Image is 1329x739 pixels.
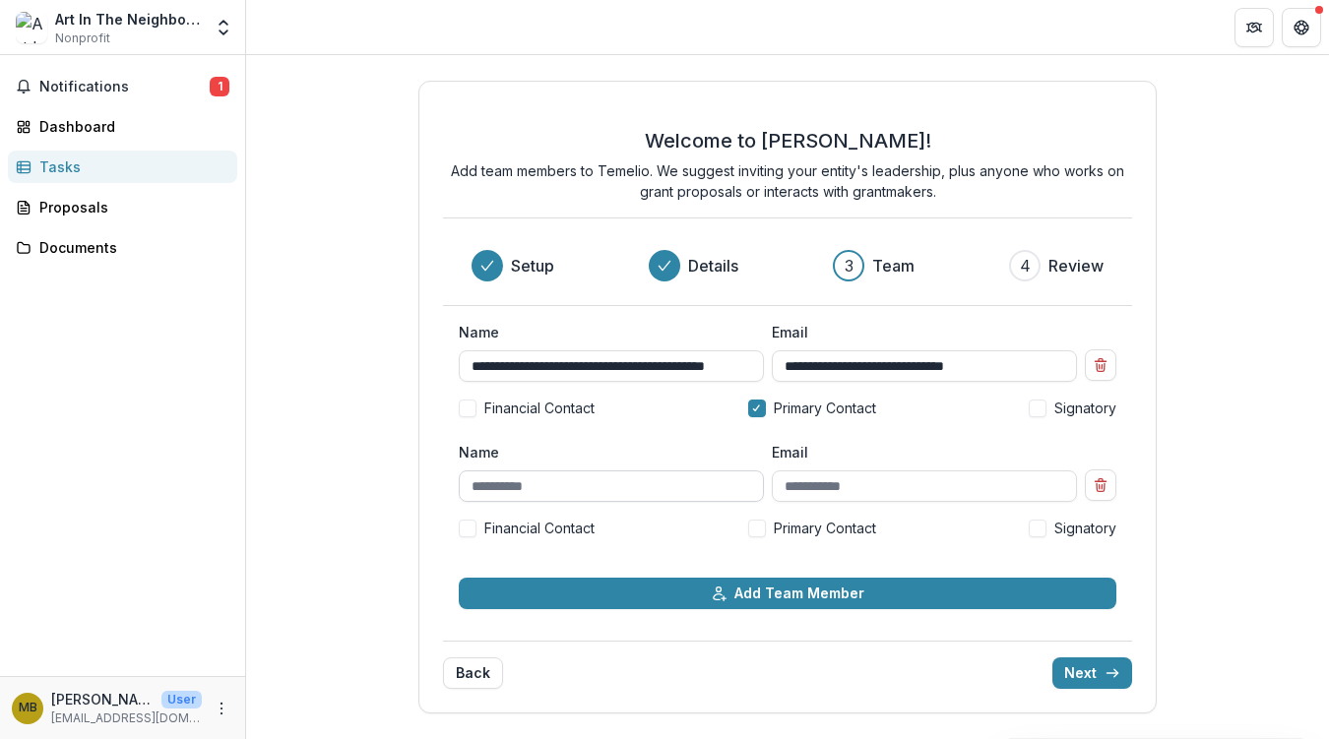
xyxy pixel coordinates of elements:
label: Name [459,322,752,342]
h3: Team [872,254,915,277]
p: User [161,691,202,708]
button: Next [1052,657,1132,689]
button: Partners [1234,8,1274,47]
label: Name [459,442,752,462]
label: Email [772,322,1065,342]
p: Add team members to Temelio. We suggest inviting your entity's leadership, plus anyone who works ... [443,160,1132,202]
p: [EMAIL_ADDRESS][DOMAIN_NAME] [51,709,202,727]
span: Nonprofit [55,30,110,47]
a: Dashboard [8,110,237,143]
a: Tasks [8,151,237,183]
span: Signatory [1054,398,1116,418]
a: Proposals [8,191,237,223]
h3: Details [688,254,738,277]
div: Dashboard [39,116,221,137]
img: Art In The Neighborhood [16,12,47,43]
button: Get Help [1282,8,1321,47]
span: Signatory [1054,518,1116,538]
span: Financial Contact [484,518,595,538]
span: Primary Contact [774,398,876,418]
div: Art In The Neighborhood [55,9,202,30]
span: Notifications [39,79,210,95]
span: 1 [210,77,229,96]
span: Primary Contact [774,518,876,538]
button: Remove team member [1085,349,1116,381]
button: Open entity switcher [210,8,237,47]
div: 4 [1020,254,1031,277]
label: Email [772,442,1065,462]
div: Mollie Burke [19,702,37,714]
div: Proposals [39,197,221,217]
button: Notifications1 [8,71,237,102]
h2: Welcome to [PERSON_NAME]! [645,129,931,153]
h3: Setup [511,254,554,277]
div: Documents [39,237,221,258]
p: [PERSON_NAME] [51,689,154,709]
span: Financial Contact [484,398,595,418]
div: Progress [472,250,1104,281]
h3: Review [1048,254,1104,277]
button: Remove team member [1085,469,1116,501]
a: Documents [8,231,237,264]
button: More [210,697,233,720]
div: 3 [845,254,854,277]
div: Tasks [39,156,221,177]
button: Back [443,657,503,689]
button: Add Team Member [459,578,1116,609]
